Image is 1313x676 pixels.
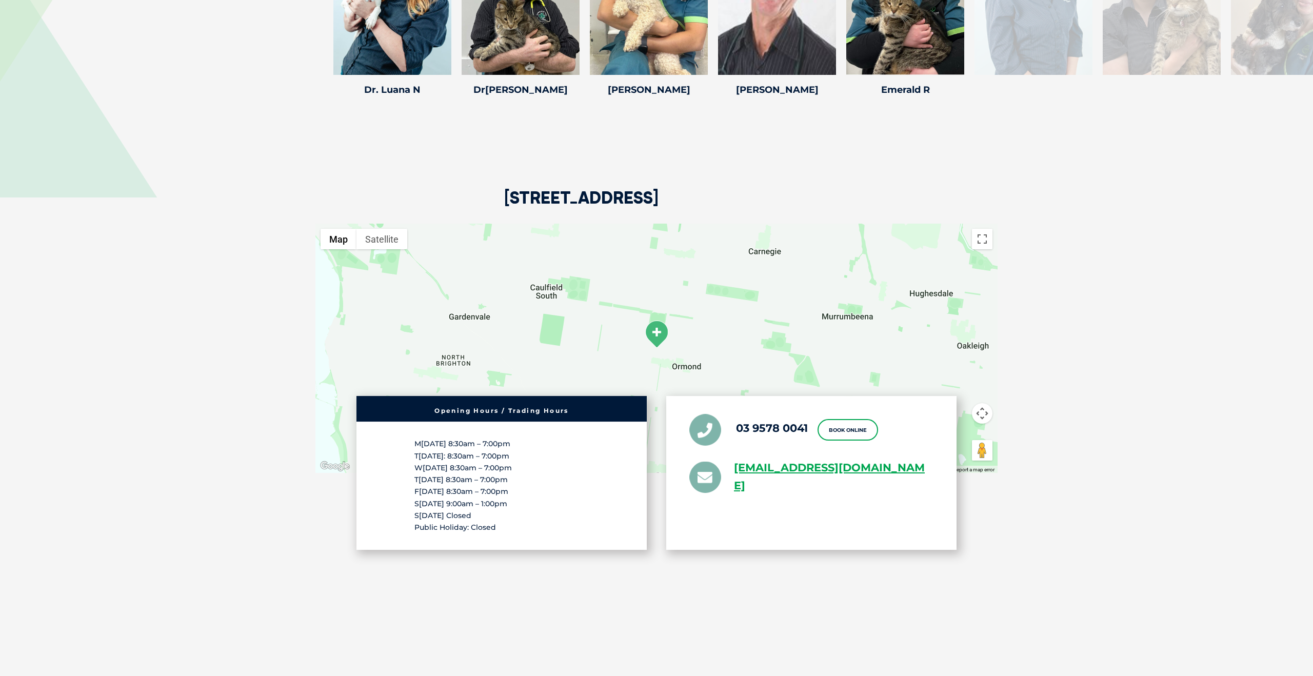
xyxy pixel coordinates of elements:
[333,85,451,94] h4: Dr. Luana N
[734,460,933,495] a: [EMAIL_ADDRESS][DOMAIN_NAME]
[818,420,878,441] a: Book Online
[846,85,964,94] h4: Emerald R
[462,85,580,94] h4: Dr[PERSON_NAME]
[590,85,708,94] h4: [PERSON_NAME]
[718,85,836,94] h4: [PERSON_NAME]
[362,408,642,414] h6: Opening Hours / Trading Hours
[972,229,992,249] button: Toggle fullscreen view
[356,229,407,249] button: Show satellite imagery
[321,229,356,249] button: Show street map
[414,439,589,534] p: M[DATE] 8:30am – 7:00pm T[DATE]: 8:30am – 7:00pm W[DATE] 8:30am – 7:00pm T[DATE] 8:30am – 7:00pm ...
[504,189,659,224] h2: [STREET_ADDRESS]
[736,422,808,434] a: 03 9578 0041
